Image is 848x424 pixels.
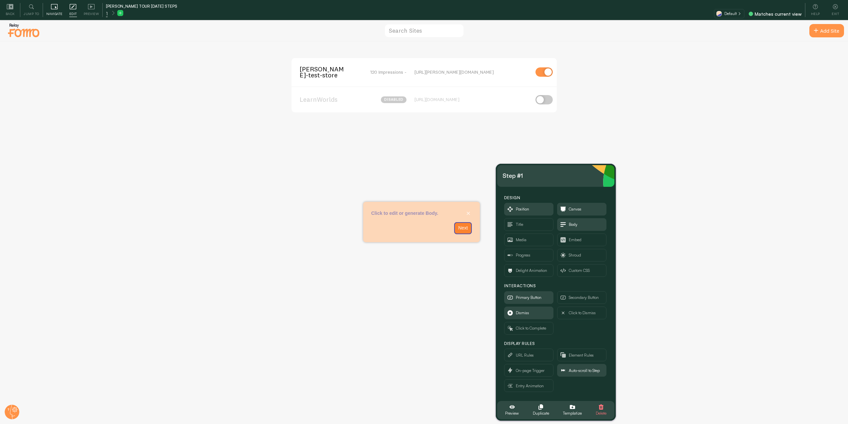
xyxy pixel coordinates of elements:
span: 120 Impressions - [370,69,407,75]
div: [URL][DOMAIN_NAME] [415,96,529,102]
div: [URL][PERSON_NAME][DOMAIN_NAME] [415,69,529,75]
span: disabled [381,96,407,103]
div: Tour Step 1 [363,202,480,242]
img: fomo-relay-logo-orange.svg [7,22,40,39]
span: [PERSON_NAME]-test-store [300,66,353,78]
p: Click to edit or generate Body. [371,210,472,217]
span: LearnWorlds [300,96,353,102]
button: Next [454,222,472,234]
